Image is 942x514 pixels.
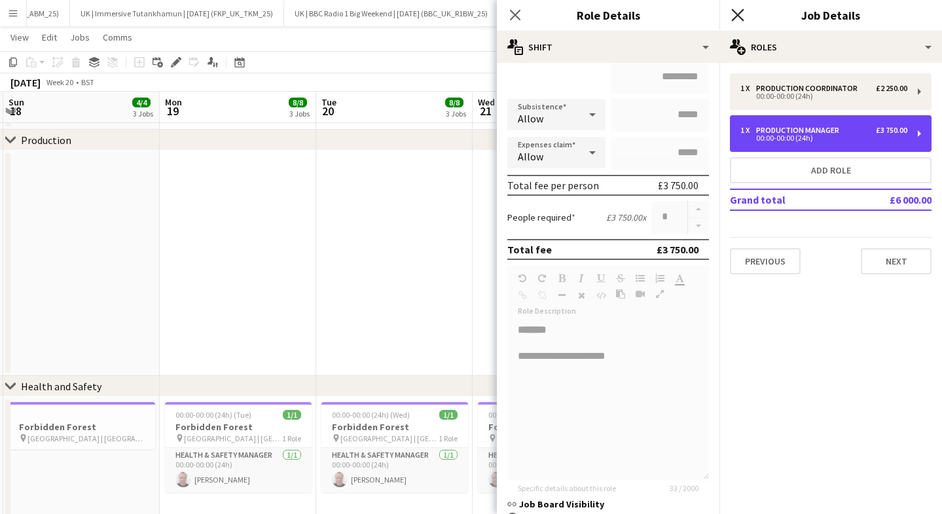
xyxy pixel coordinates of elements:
div: 1 x [740,126,756,135]
div: Production Manager [756,126,844,135]
button: UK | BBC Radio 1 Big Weekend | [DATE] (BBC_UK_R1BW_25) [284,1,499,26]
label: People required [507,211,575,223]
app-card-role: Health & Safety Manager1/100:00-00:00 (24h)[PERSON_NAME] [478,448,625,492]
h3: Forbidden Forest [9,421,155,433]
button: Previous [730,248,801,274]
app-job-card: 00:00-00:00 (24h) (Wed)1/1Forbidden Forest [GEOGRAPHIC_DATA] | [GEOGRAPHIC_DATA], [GEOGRAPHIC_DAT... [321,402,468,492]
div: Roles [719,31,942,63]
span: 00:00-00:00 (24h) (Wed) [332,410,410,420]
span: [GEOGRAPHIC_DATA] | [GEOGRAPHIC_DATA], [GEOGRAPHIC_DATA] [184,433,282,443]
app-job-card: Forbidden Forest [GEOGRAPHIC_DATA] | [GEOGRAPHIC_DATA], [GEOGRAPHIC_DATA] [9,402,155,449]
div: Health and Safety [21,380,101,393]
h3: Role Details [497,7,719,24]
button: UK | Immersive Tutankhamun | [DATE] (FKP_UK_TKM_25) [70,1,284,26]
div: £2 250.00 [876,84,907,93]
h3: Job Details [719,7,942,24]
div: Production Coordinator [756,84,863,93]
span: [GEOGRAPHIC_DATA] | [GEOGRAPHIC_DATA], [GEOGRAPHIC_DATA] [340,433,439,443]
span: Allow [518,112,543,125]
span: Week 20 [43,77,76,87]
div: £3 750.00 x [606,211,646,223]
td: Grand total [730,189,849,210]
span: 21 [476,103,495,119]
span: Allow [518,150,543,163]
div: 00:00-00:00 (24h) [740,135,907,141]
div: 00:00-00:00 (24h) [740,93,907,100]
span: 20 [319,103,336,119]
span: Sun [9,96,24,108]
span: 1 Role [282,433,301,443]
div: Production [21,134,71,147]
span: Jobs [70,31,90,43]
app-job-card: 00:00-00:00 (24h) (Thu)1/1Forbidden Forest [GEOGRAPHIC_DATA] | [GEOGRAPHIC_DATA], [GEOGRAPHIC_DAT... [478,402,625,492]
span: [GEOGRAPHIC_DATA] | [GEOGRAPHIC_DATA], [GEOGRAPHIC_DATA] [27,433,145,443]
a: View [5,29,34,46]
a: Jobs [65,29,95,46]
div: 3 Jobs [289,109,310,119]
div: Total fee per person [507,179,599,192]
div: 3 Jobs [446,109,466,119]
button: Next [861,248,932,274]
button: Add role [730,157,932,183]
span: 8/8 [289,98,307,107]
div: £3 750.00 [658,179,698,192]
span: Wed [478,96,495,108]
a: Comms [98,29,137,46]
h3: Forbidden Forest [478,421,625,433]
span: 8/8 [445,98,463,107]
span: Mon [165,96,182,108]
div: [DATE] [10,76,41,89]
h3: Forbidden Forest [321,421,468,433]
span: View [10,31,29,43]
span: 1/1 [439,410,458,420]
div: Total fee [507,243,552,256]
span: Comms [103,31,132,43]
span: 00:00-00:00 (24h) (Thu) [488,410,566,420]
app-job-card: 00:00-00:00 (24h) (Tue)1/1Forbidden Forest [GEOGRAPHIC_DATA] | [GEOGRAPHIC_DATA], [GEOGRAPHIC_DAT... [165,402,312,492]
div: 3 Jobs [133,109,153,119]
h3: Job Board Visibility [507,498,709,510]
span: 19 [163,103,182,119]
h3: Forbidden Forest [165,421,312,433]
div: Shift [497,31,719,63]
span: 1 Role [439,433,458,443]
app-card-role: Health & Safety Manager1/100:00-00:00 (24h)[PERSON_NAME] [321,448,468,492]
div: BST [81,77,94,87]
span: 1/1 [283,410,301,420]
span: 4/4 [132,98,151,107]
span: Tue [321,96,336,108]
div: £3 750.00 [876,126,907,135]
a: Edit [37,29,62,46]
div: £3 750.00 [657,243,698,256]
div: 1 x [740,84,756,93]
span: Edit [42,31,57,43]
span: 00:00-00:00 (24h) (Tue) [175,410,251,420]
td: £6 000.00 [849,189,932,210]
app-card-role: Health & Safety Manager1/100:00-00:00 (24h)[PERSON_NAME] [165,448,312,492]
